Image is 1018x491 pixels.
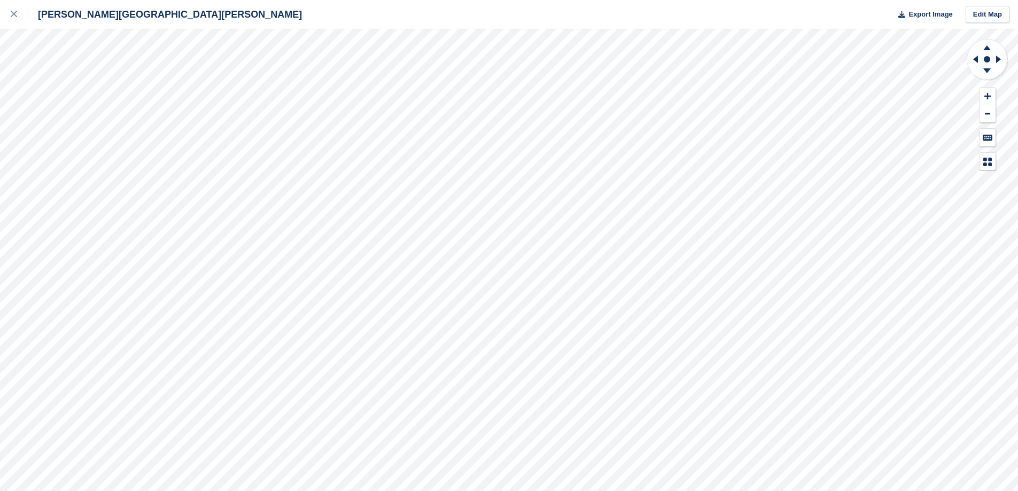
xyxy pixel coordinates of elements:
[980,88,996,105] button: Zoom In
[892,6,953,24] button: Export Image
[980,105,996,123] button: Zoom Out
[908,9,952,20] span: Export Image
[966,6,1009,24] a: Edit Map
[980,153,996,170] button: Map Legend
[980,129,996,146] button: Keyboard Shortcuts
[28,8,302,21] div: [PERSON_NAME][GEOGRAPHIC_DATA][PERSON_NAME]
